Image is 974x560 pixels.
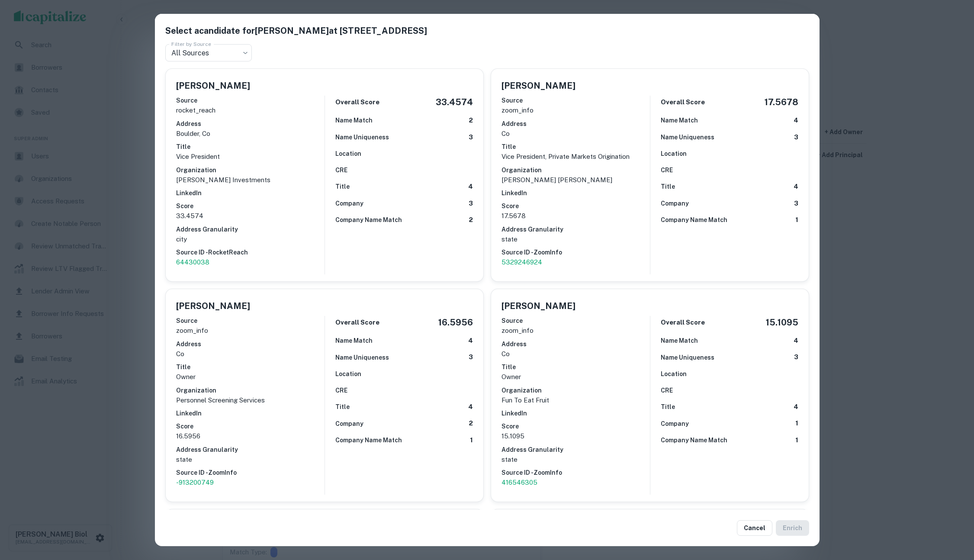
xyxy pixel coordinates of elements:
h6: 3 [469,199,473,209]
h6: 3 [794,199,798,209]
p: co [501,129,650,139]
p: Owner [501,372,650,382]
h6: Score [501,422,650,431]
p: 17.5678 [501,211,650,221]
h6: 1 [795,435,798,445]
h6: Source [176,96,325,105]
h6: Overall Score [335,318,379,328]
h6: Name Match [335,116,373,125]
p: state [176,454,325,465]
h6: 4 [468,402,473,412]
p: state [501,454,650,465]
h6: 4 [794,402,798,412]
h6: Address Granularity [501,225,650,234]
h6: Score [176,422,325,431]
h6: Title [335,402,350,412]
h6: LinkedIn [501,188,650,198]
p: zoom_info [176,325,325,336]
label: Filter by Source [171,40,211,48]
h6: Title [176,362,325,372]
h6: Source [501,96,650,105]
p: Vice President, Private Markets Origination [501,151,650,162]
div: Chat Widget [931,491,974,532]
h6: LinkedIn [501,409,650,418]
p: boulder, co [176,129,325,139]
h5: 16.5956 [438,316,473,329]
h6: CRE [661,386,673,395]
h6: Company [661,419,689,428]
p: co [176,349,325,359]
a: 64430038 [176,257,325,267]
h6: LinkedIn [176,409,325,418]
h6: Location [661,369,687,379]
p: 33.4574 [176,211,325,221]
p: [PERSON_NAME] [PERSON_NAME] [501,175,650,185]
h6: CRE [335,165,347,175]
a: 416546305 [501,477,650,488]
h6: 3 [794,132,798,142]
h6: Address [176,119,325,129]
p: rocket_reach [176,105,325,116]
h6: Address Granularity [176,445,325,454]
p: city [176,234,325,245]
h5: [PERSON_NAME] [501,299,575,312]
h6: Name Match [661,336,698,345]
p: [PERSON_NAME] Investments [176,175,325,185]
h6: Source [501,316,650,325]
p: co [501,349,650,359]
h6: 2 [469,116,473,126]
h6: Company Name Match [661,435,727,445]
h6: Name Uniqueness [661,132,714,142]
h6: CRE [335,386,347,395]
h6: Company Name Match [335,215,402,225]
h6: Score [176,201,325,211]
h6: Address [501,119,650,129]
h6: 2 [469,215,473,225]
h6: Name Uniqueness [335,132,389,142]
h6: Address Granularity [176,225,325,234]
h6: 4 [794,336,798,346]
h6: 3 [469,132,473,142]
h6: Title [661,182,675,191]
h6: Source ID - ZoomInfo [501,248,650,257]
h6: 3 [794,352,798,362]
h5: 33.4574 [436,96,473,109]
h6: LinkedIn [176,188,325,198]
h6: Overall Score [335,97,379,107]
h6: Title [335,182,350,191]
h6: 1 [795,418,798,428]
h6: Address [501,339,650,349]
h6: Score [501,201,650,211]
h6: Title [501,362,650,372]
p: zoom_info [501,325,650,336]
h6: Overall Score [661,97,705,107]
p: Vice President [176,151,325,162]
h6: Organization [176,165,325,175]
h6: Location [335,149,361,158]
h5: [PERSON_NAME] [176,299,250,312]
h6: Source [176,316,325,325]
h6: Company Name Match [335,435,402,445]
p: Personnel Screening Services [176,395,325,406]
h6: Organization [501,386,650,395]
h6: 4 [794,116,798,126]
h6: Address Granularity [501,445,650,454]
h6: Title [176,142,325,151]
a: -913200749 [176,477,325,488]
h5: [PERSON_NAME] [176,79,250,92]
h5: Select a candidate for [PERSON_NAME] at [STREET_ADDRESS] [165,24,809,37]
h6: Overall Score [661,318,705,328]
h6: Company Name Match [661,215,727,225]
h6: Organization [176,386,325,395]
h5: [PERSON_NAME] [501,79,575,92]
h6: Organization [501,165,650,175]
h6: Source ID - RocketReach [176,248,325,257]
h6: Name Match [335,336,373,345]
h6: Address [176,339,325,349]
h6: Name Uniqueness [661,353,714,362]
p: 5329246924 [501,257,650,267]
h6: 1 [795,215,798,225]
h6: Location [661,149,687,158]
